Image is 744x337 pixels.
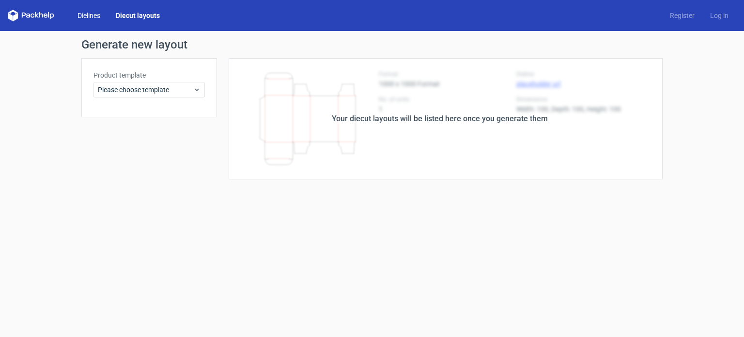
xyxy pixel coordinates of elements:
[81,39,663,50] h1: Generate new layout
[702,11,736,20] a: Log in
[332,113,548,125] div: Your diecut layouts will be listed here once you generate them
[93,70,205,80] label: Product template
[108,11,168,20] a: Diecut layouts
[662,11,702,20] a: Register
[98,85,193,95] span: Please choose template
[70,11,108,20] a: Dielines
